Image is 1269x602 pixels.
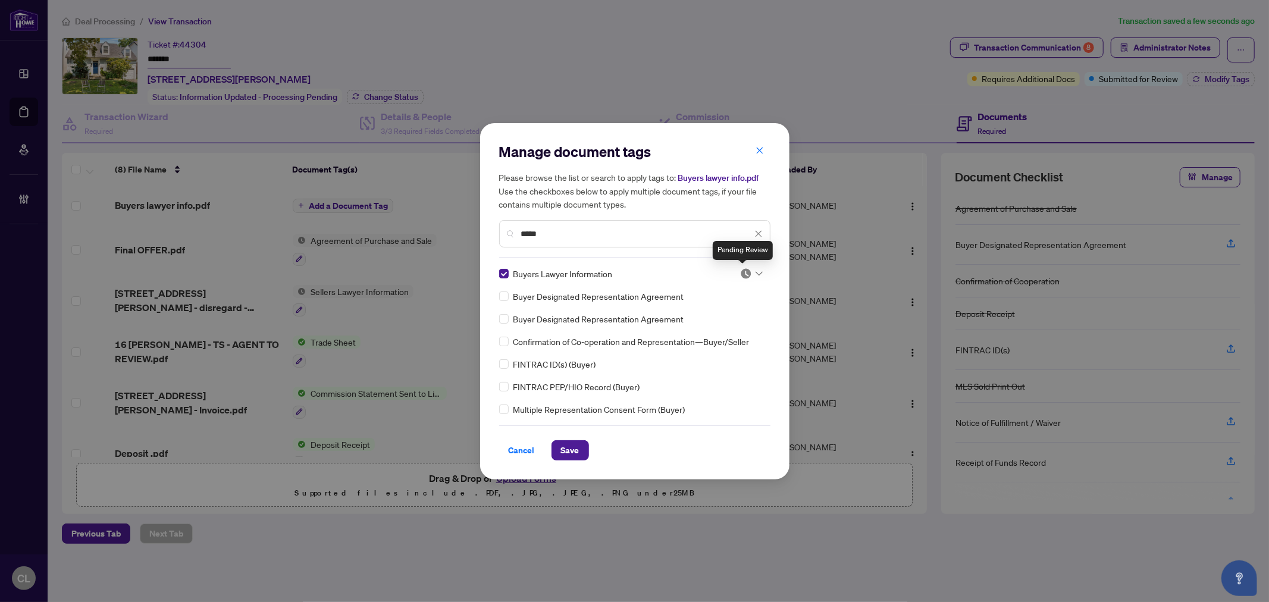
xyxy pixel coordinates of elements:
[513,290,684,303] span: Buyer Designated Representation Agreement
[756,146,764,155] span: close
[499,142,770,161] h2: Manage document tags
[513,335,750,348] span: Confirmation of Co-operation and Representation—Buyer/Seller
[513,358,596,371] span: FINTRAC ID(s) (Buyer)
[513,312,684,325] span: Buyer Designated Representation Agreement
[552,440,589,460] button: Save
[499,440,544,460] button: Cancel
[509,441,535,460] span: Cancel
[713,241,773,260] div: Pending Review
[678,173,759,183] span: Buyers lawyer info.pdf
[740,268,763,280] span: Pending Review
[513,403,685,416] span: Multiple Representation Consent Form (Buyer)
[1221,560,1257,596] button: Open asap
[513,380,640,393] span: FINTRAC PEP/HIO Record (Buyer)
[513,267,613,280] span: Buyers Lawyer Information
[754,230,763,238] span: close
[499,171,770,211] h5: Please browse the list or search to apply tags to: Use the checkboxes below to apply multiple doc...
[740,268,752,280] img: status
[561,441,579,460] span: Save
